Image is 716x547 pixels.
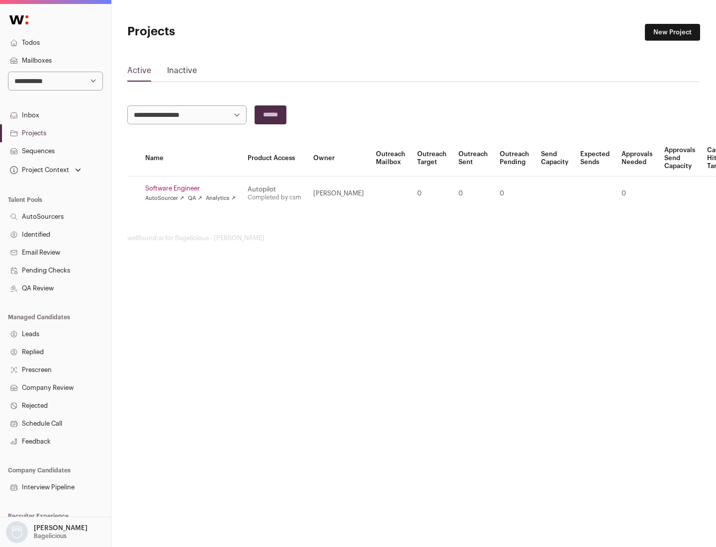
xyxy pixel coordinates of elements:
[8,166,69,174] div: Project Context
[206,194,235,202] a: Analytics ↗
[616,177,658,211] td: 0
[452,177,494,211] td: 0
[34,524,88,532] p: [PERSON_NAME]
[139,140,242,177] th: Name
[8,163,83,177] button: Open dropdown
[4,521,89,543] button: Open dropdown
[574,140,616,177] th: Expected Sends
[307,140,370,177] th: Owner
[411,177,452,211] td: 0
[411,140,452,177] th: Outreach Target
[34,532,67,540] p: Bagelicious
[4,10,34,30] img: Wellfound
[248,185,301,193] div: Autopilot
[127,234,700,242] footer: wellfound:ai for Bagelicious - [PERSON_NAME]
[616,140,658,177] th: Approvals Needed
[6,521,28,543] img: nopic.png
[145,184,236,192] a: Software Engineer
[494,140,535,177] th: Outreach Pending
[535,140,574,177] th: Send Capacity
[248,194,301,200] a: Completed by csm
[127,24,318,40] h1: Projects
[452,140,494,177] th: Outreach Sent
[242,140,307,177] th: Product Access
[307,177,370,211] td: [PERSON_NAME]
[167,65,197,81] a: Inactive
[658,140,701,177] th: Approvals Send Capacity
[145,194,184,202] a: AutoSourcer ↗
[370,140,411,177] th: Outreach Mailbox
[645,24,700,41] a: New Project
[188,194,202,202] a: QA ↗
[127,65,151,81] a: Active
[494,177,535,211] td: 0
